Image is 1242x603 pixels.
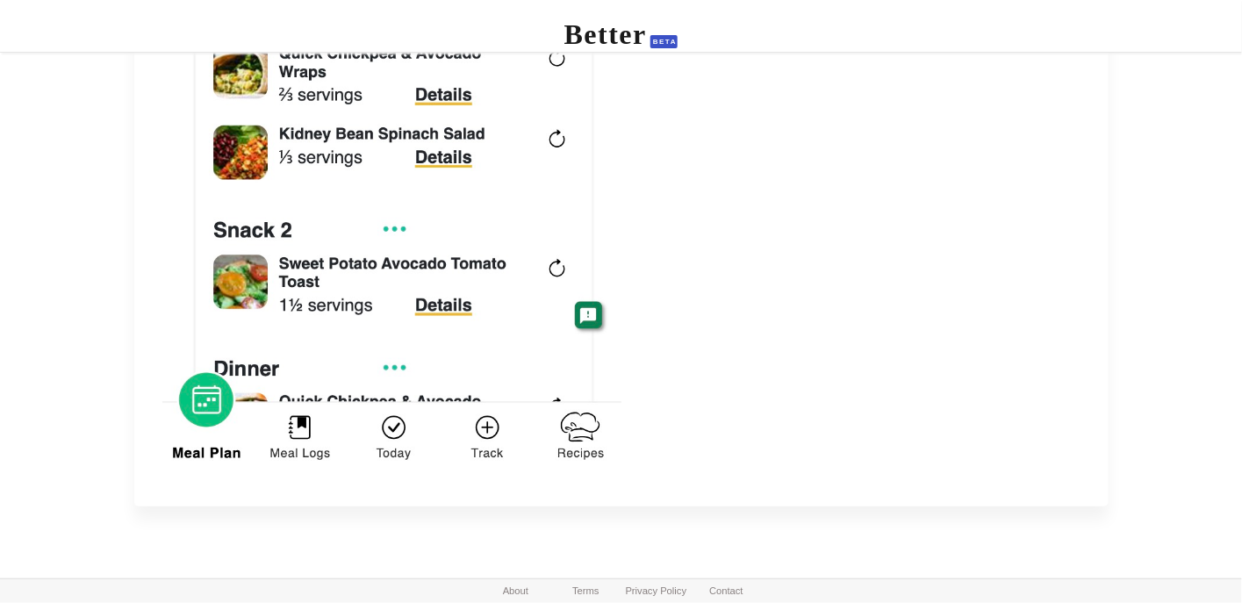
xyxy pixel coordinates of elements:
a: Terms [551,584,621,599]
a: Privacy Policy [621,584,692,599]
a: About [481,584,551,599]
div: Better [564,18,647,50]
span: BETA [650,35,678,48]
a: Contact [692,584,762,599]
